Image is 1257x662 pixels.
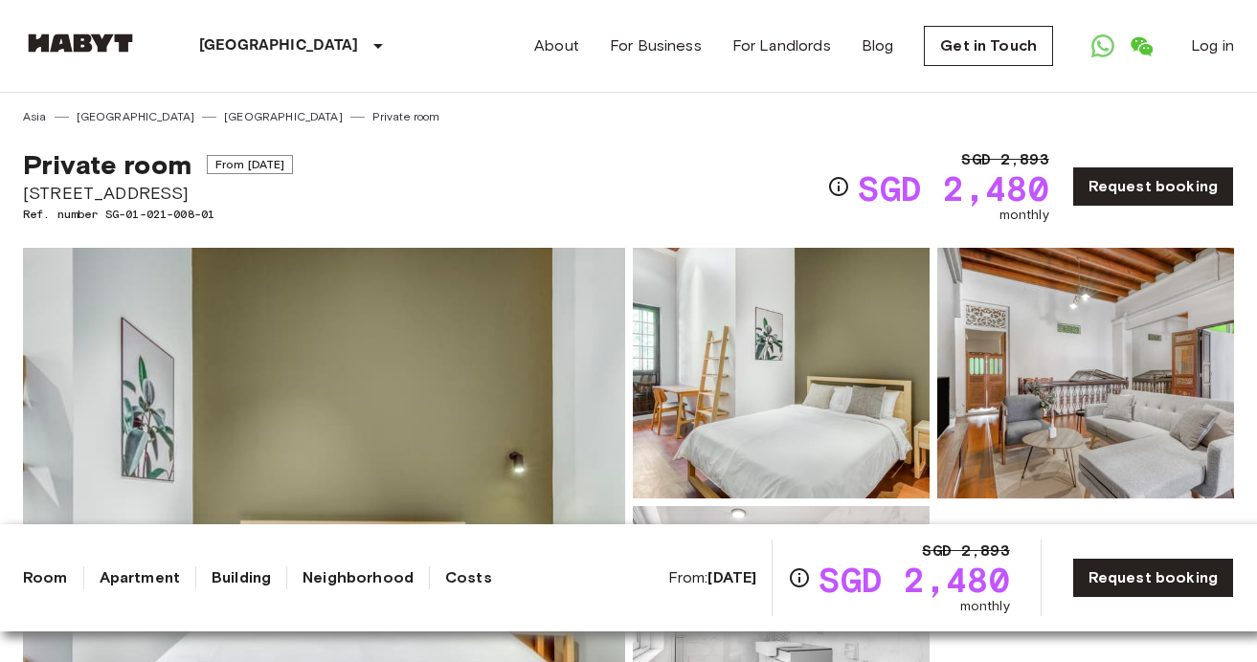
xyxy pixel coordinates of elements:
a: About [534,34,579,57]
a: Costs [445,566,492,589]
a: Neighborhood [303,566,414,589]
span: SGD 2,480 [858,171,1048,206]
a: Apartment [100,566,180,589]
a: Open WhatsApp [1084,27,1122,65]
a: Private room [372,108,440,125]
span: [STREET_ADDRESS] [23,181,293,206]
span: From [DATE] [207,155,294,174]
span: monthly [960,597,1010,616]
b: [DATE] [707,568,756,586]
svg: Check cost overview for full price breakdown. Please note that discounts apply to new joiners onl... [788,566,811,589]
span: Ref. number SG-01-021-008-01 [23,206,293,223]
a: Get in Touch [924,26,1053,66]
span: Private room [23,148,191,181]
a: Open WeChat [1122,27,1160,65]
a: For Landlords [732,34,831,57]
a: Building [212,566,271,589]
a: [GEOGRAPHIC_DATA] [224,108,343,125]
img: Habyt [23,33,138,53]
span: SGD 2,480 [819,563,1009,597]
p: [GEOGRAPHIC_DATA] [199,34,359,57]
span: SGD 2,893 [961,148,1048,171]
a: Asia [23,108,47,125]
img: Picture of unit SG-01-021-008-01 [633,248,930,498]
a: Room [23,566,68,589]
span: From: [668,567,757,588]
svg: Check cost overview for full price breakdown. Please note that discounts apply to new joiners onl... [827,175,850,198]
a: For Business [610,34,702,57]
a: Log in [1191,34,1234,57]
span: SGD 2,893 [922,540,1009,563]
a: [GEOGRAPHIC_DATA] [77,108,195,125]
span: monthly [999,206,1049,225]
img: Picture of unit SG-01-021-008-01 [937,248,1234,498]
a: Request booking [1072,166,1234,207]
a: Request booking [1072,558,1234,598]
a: Blog [862,34,894,57]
